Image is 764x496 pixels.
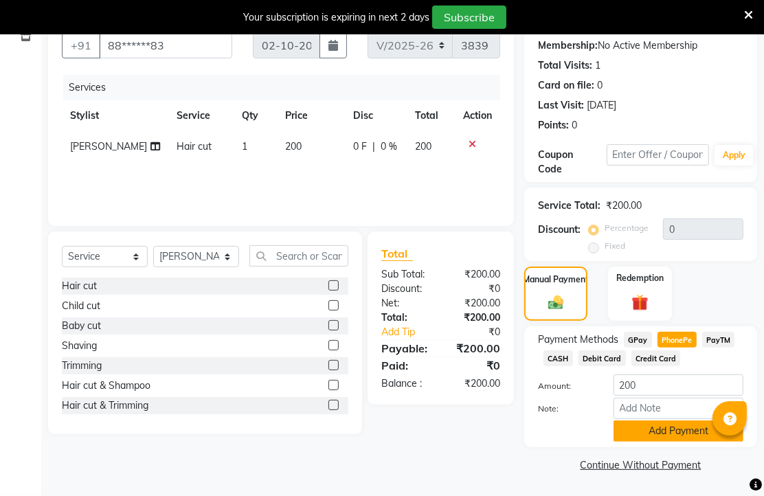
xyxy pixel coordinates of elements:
div: Discount: [371,282,441,296]
div: Child cut [62,299,100,313]
input: Enter Offer / Coupon Code [607,144,710,166]
button: Apply [715,145,754,166]
span: 0 F [353,139,367,154]
label: Percentage [605,222,649,234]
span: 200 [415,140,431,153]
div: Balance : [371,376,441,391]
th: Qty [234,100,277,131]
span: 200 [286,140,302,153]
div: Paid: [371,357,441,374]
th: Total [407,100,455,131]
button: +91 [62,32,100,58]
div: Payable: [371,340,441,357]
label: Fixed [605,240,625,252]
th: Price [278,100,346,131]
div: Trimming [62,359,102,373]
div: ₹200.00 [441,267,511,282]
div: Total Visits: [538,58,592,73]
div: Discount: [538,223,581,237]
div: 0 [597,78,603,93]
th: Stylist [62,100,168,131]
div: Points: [538,118,569,133]
div: Baby cut [62,319,101,333]
span: Total [381,247,413,261]
span: Debit Card [578,350,626,366]
button: Add Payment [614,420,743,442]
div: ₹200.00 [441,311,511,325]
div: Hair cut [62,279,97,293]
div: Your subscription is expiring in next 2 days [243,10,429,25]
span: 0 % [381,139,397,154]
div: Net: [371,296,441,311]
span: Hair cut [177,140,212,153]
div: ₹200.00 [441,296,511,311]
div: ₹0 [441,357,511,374]
span: [PERSON_NAME] [70,140,147,153]
a: Add Tip [371,325,452,339]
div: Membership: [538,38,598,53]
span: | [372,139,375,154]
div: ₹0 [441,282,511,296]
div: Last Visit: [538,98,584,113]
label: Redemption [616,272,664,284]
div: No Active Membership [538,38,743,53]
input: Search by Name/Mobile/Email/Code [99,32,232,58]
div: ₹200.00 [606,199,642,213]
img: _gift.svg [627,293,653,313]
div: ₹0 [452,325,510,339]
div: Shaving [62,339,97,353]
th: Service [168,100,234,131]
span: 1 [242,140,247,153]
a: Continue Without Payment [527,458,754,473]
span: CASH [543,350,573,366]
div: 1 [595,58,600,73]
div: Sub Total: [371,267,441,282]
input: Add Note [614,398,743,419]
span: Credit Card [631,350,681,366]
button: Subscribe [432,5,506,29]
span: PayTM [702,332,735,348]
div: ₹200.00 [441,340,511,357]
label: Amount: [528,380,603,392]
div: Coupon Code [538,148,607,177]
div: [DATE] [587,98,616,113]
span: GPay [624,332,652,348]
div: Hair cut & Trimming [62,398,148,413]
label: Note: [528,403,603,415]
img: _cash.svg [543,294,568,312]
div: ₹200.00 [441,376,511,391]
div: 0 [572,118,577,133]
div: Total: [371,311,441,325]
span: PhonePe [658,332,697,348]
div: Card on file: [538,78,594,93]
div: Hair cut & Shampoo [62,379,150,393]
label: Manual Payment [523,273,589,286]
th: Action [455,100,500,131]
div: Services [63,75,510,100]
span: Payment Methods [538,332,618,347]
th: Disc [345,100,406,131]
div: Service Total: [538,199,600,213]
input: Amount [614,374,743,396]
input: Search or Scan [249,245,348,267]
